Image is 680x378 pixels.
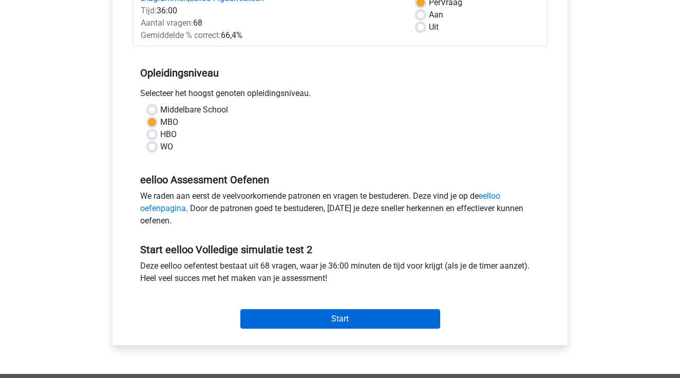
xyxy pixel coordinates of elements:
label: Uit [429,21,439,33]
label: WO [160,141,173,153]
span: Tijd: [141,6,157,15]
h5: Start eelloo Volledige simulatie test 2 [140,243,540,256]
label: HBO [160,128,177,141]
div: Selecteer het hoogst genoten opleidingsniveau. [133,87,547,104]
div: 36:00 [133,5,409,17]
div: 68 [133,17,409,29]
label: Aan [429,9,443,21]
h5: eelloo Assessment Oefenen [140,174,540,186]
label: MBO [160,116,178,128]
input: Start [240,309,440,329]
span: Gemiddelde % correct: [141,30,221,40]
label: Middelbare School [160,104,228,116]
div: 66,4% [133,29,409,42]
h5: Opleidingsniveau [140,63,540,83]
div: Deze eelloo oefentest bestaat uit 68 vragen, waar je 36:00 minuten de tijd voor krijgt (als je de... [133,260,547,289]
span: Aantal vragen: [141,18,193,28]
div: We raden aan eerst de veelvoorkomende patronen en vragen te bestuderen. Deze vind je op de . Door... [133,190,547,231]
